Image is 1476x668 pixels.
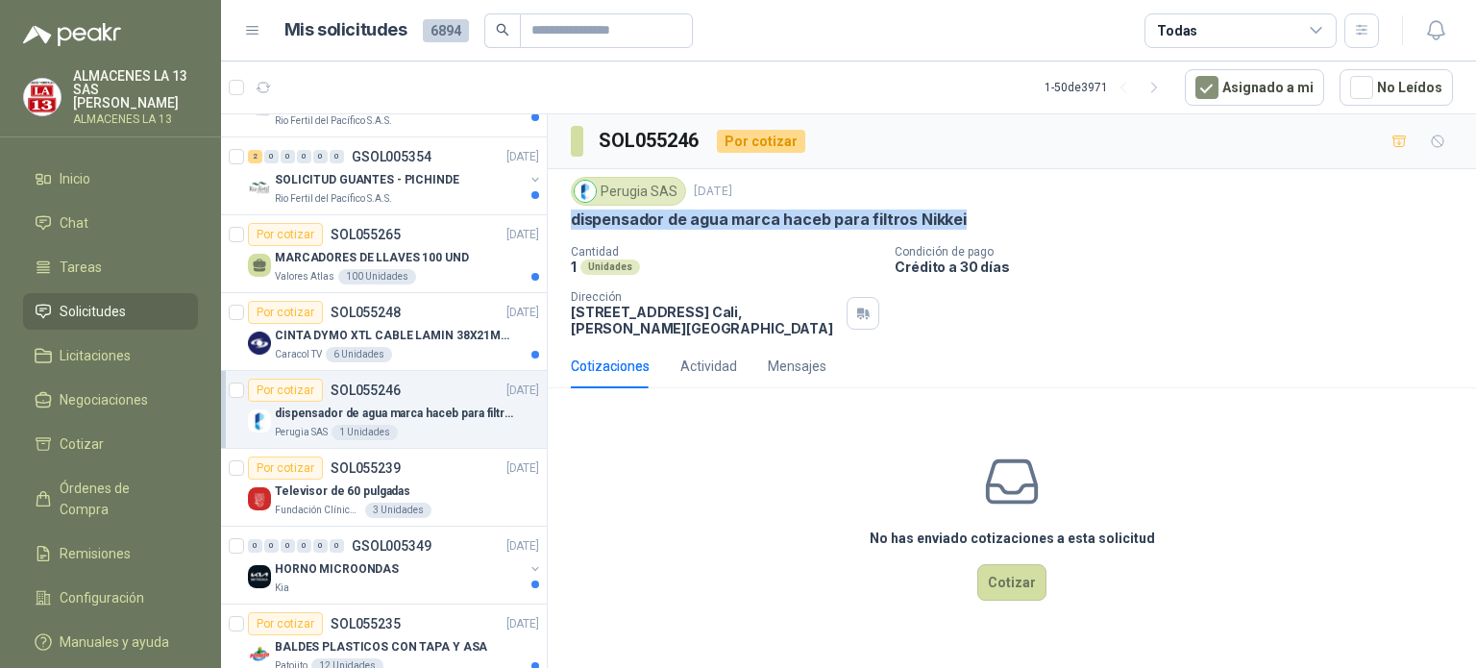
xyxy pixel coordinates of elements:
[330,539,344,553] div: 0
[275,503,361,518] p: Fundación Clínica Shaio
[571,356,650,377] div: Cotizaciones
[275,560,399,579] p: HORNO MICROONDAS
[23,535,198,572] a: Remisiones
[275,171,459,189] p: SOLICITUD GUANTES - PICHINDE
[1157,20,1197,41] div: Todas
[221,293,547,371] a: Por cotizarSOL055248[DATE] Company LogoCINTA DYMO XTL CABLE LAMIN 38X21MMBLANCOCaracol TV6 Unidades
[60,587,144,608] span: Configuración
[326,347,392,362] div: 6 Unidades
[365,503,431,518] div: 3 Unidades
[338,269,416,285] div: 100 Unidades
[571,290,839,304] p: Dirección
[23,205,198,241] a: Chat
[23,293,198,330] a: Solicitudes
[60,631,169,653] span: Manuales y ayuda
[60,433,104,455] span: Cotizar
[60,389,148,410] span: Negociaciones
[297,150,311,163] div: 0
[571,210,967,230] p: dispensador de agua marca haceb para filtros Nikkei
[248,379,323,402] div: Por cotizar
[23,580,198,616] a: Configuración
[23,426,198,462] a: Cotizar
[275,327,514,345] p: CINTA DYMO XTL CABLE LAMIN 38X21MMBLANCO
[331,383,401,397] p: SOL055246
[284,16,407,44] h1: Mis solicitudes
[275,269,334,285] p: Valores Atlas
[264,539,279,553] div: 0
[248,223,323,246] div: Por cotizar
[23,337,198,374] a: Licitaciones
[506,537,539,556] p: [DATE]
[717,130,805,153] div: Por cotizar
[248,176,271,199] img: Company Logo
[680,356,737,377] div: Actividad
[571,245,879,259] p: Cantidad
[23,249,198,285] a: Tareas
[73,113,198,125] p: ALMACENES LA 13
[248,409,271,433] img: Company Logo
[571,259,577,275] p: 1
[571,304,839,336] p: [STREET_ADDRESS] Cali , [PERSON_NAME][GEOGRAPHIC_DATA]
[60,257,102,278] span: Tareas
[60,478,180,520] span: Órdenes de Compra
[248,565,271,588] img: Company Logo
[23,624,198,660] a: Manuales y ayuda
[275,425,328,440] p: Perugia SAS
[297,539,311,553] div: 0
[248,150,262,163] div: 2
[60,345,131,366] span: Licitaciones
[23,382,198,418] a: Negociaciones
[73,69,198,110] p: ALMACENES LA 13 SAS [PERSON_NAME]
[275,638,487,656] p: BALDES PLASTICOS CON TAPA Y ASA
[506,382,539,400] p: [DATE]
[352,539,431,553] p: GSOL005349
[221,449,547,527] a: Por cotizarSOL055239[DATE] Company LogoTelevisor de 60 pulgadasFundación Clínica Shaio3 Unidades
[24,79,61,115] img: Company Logo
[1340,69,1453,106] button: No Leídos
[60,301,126,322] span: Solicitudes
[580,260,640,275] div: Unidades
[248,457,323,480] div: Por cotizar
[248,534,543,596] a: 0 0 0 0 0 0 GSOL005349[DATE] Company LogoHORNO MICROONDASKia
[506,148,539,166] p: [DATE]
[331,461,401,475] p: SOL055239
[281,150,295,163] div: 0
[496,23,509,37] span: search
[248,487,271,510] img: Company Logo
[60,168,90,189] span: Inicio
[275,347,322,362] p: Caracol TV
[23,161,198,197] a: Inicio
[694,183,732,201] p: [DATE]
[23,23,121,46] img: Logo peakr
[506,615,539,633] p: [DATE]
[248,332,271,355] img: Company Logo
[575,181,596,202] img: Company Logo
[60,543,131,564] span: Remisiones
[264,150,279,163] div: 0
[275,249,469,267] p: MARCADORES DE LLAVES 100 UND
[221,215,547,293] a: Por cotizarSOL055265[DATE] MARCADORES DE LLAVES 100 UNDValores Atlas100 Unidades
[352,150,431,163] p: GSOL005354
[331,617,401,631] p: SOL055235
[275,191,392,207] p: Rio Fertil del Pacífico S.A.S.
[1185,69,1324,106] button: Asignado a mi
[281,539,295,553] div: 0
[895,245,1468,259] p: Condición de pago
[275,405,514,423] p: dispensador de agua marca haceb para filtros Nikkei
[423,19,469,42] span: 6894
[221,371,547,449] a: Por cotizarSOL055246[DATE] Company Logodispensador de agua marca haceb para filtros NikkeiPerugia...
[275,482,410,501] p: Televisor de 60 pulgadas
[23,470,198,528] a: Órdenes de Compra
[275,581,289,596] p: Kia
[248,643,271,666] img: Company Logo
[506,226,539,244] p: [DATE]
[248,612,323,635] div: Por cotizar
[313,539,328,553] div: 0
[330,150,344,163] div: 0
[313,150,328,163] div: 0
[599,126,701,156] h3: SOL055246
[248,301,323,324] div: Por cotizar
[248,539,262,553] div: 0
[870,528,1155,549] h3: No has enviado cotizaciones a esta solicitud
[248,145,543,207] a: 2 0 0 0 0 0 GSOL005354[DATE] Company LogoSOLICITUD GUANTES - PICHINDERio Fertil del Pacífico S.A.S.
